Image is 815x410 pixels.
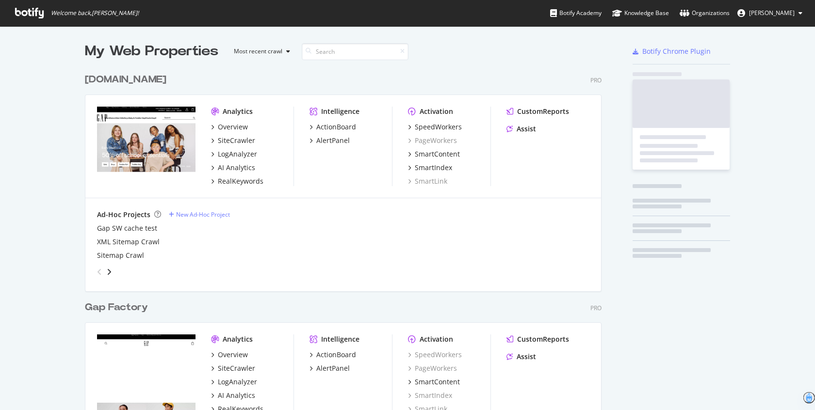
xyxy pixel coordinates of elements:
[223,107,253,116] div: Analytics
[106,267,113,277] div: angle-right
[408,149,460,159] a: SmartContent
[97,107,196,185] img: Gap.com
[316,350,356,360] div: ActionBoard
[408,377,460,387] a: SmartContent
[218,363,255,373] div: SiteCrawler
[310,136,350,145] a: AlertPanel
[51,9,139,17] span: Welcome back, [PERSON_NAME] !
[211,377,257,387] a: LogAnalyzer
[408,350,462,360] a: SpeedWorkers
[415,149,460,159] div: SmartContent
[506,352,536,362] a: Assist
[211,136,255,145] a: SiteCrawler
[680,8,730,18] div: Organizations
[408,363,457,373] a: PageWorkers
[218,163,255,173] div: AI Analytics
[223,334,253,344] div: Analytics
[506,334,569,344] a: CustomReports
[226,44,294,59] button: Most recent crawl
[97,237,160,247] a: XML Sitemap Crawl
[85,300,148,315] div: Gap Factory
[97,210,150,220] div: Ad-Hoc Projects
[310,122,356,132] a: ActionBoard
[415,163,452,173] div: SmartIndex
[408,176,447,186] a: SmartLink
[506,124,536,134] a: Assist
[97,223,157,233] a: Gap SW cache test
[211,122,248,132] a: Overview
[321,334,359,344] div: Intelligence
[408,163,452,173] a: SmartIndex
[218,136,255,145] div: SiteCrawler
[85,73,170,87] a: [DOMAIN_NAME]
[420,107,453,116] div: Activation
[590,304,602,312] div: Pro
[420,334,453,344] div: Activation
[218,350,248,360] div: Overview
[176,210,230,219] div: New Ad-Hoc Project
[169,210,230,219] a: New Ad-Hoc Project
[408,122,462,132] a: SpeedWorkers
[211,350,248,360] a: Overview
[633,47,711,56] a: Botify Chrome Plugin
[316,363,350,373] div: AlertPanel
[211,149,257,159] a: LogAnalyzer
[302,43,408,60] input: Search
[85,300,152,315] a: Gap Factory
[211,163,255,173] a: AI Analytics
[517,334,569,344] div: CustomReports
[211,363,255,373] a: SiteCrawler
[211,391,255,400] a: AI Analytics
[321,107,359,116] div: Intelligence
[310,363,350,373] a: AlertPanel
[93,264,106,280] div: angle-left
[211,176,263,186] a: RealKeywords
[218,176,263,186] div: RealKeywords
[415,377,460,387] div: SmartContent
[316,122,356,132] div: ActionBoard
[415,122,462,132] div: SpeedWorkers
[517,124,536,134] div: Assist
[316,136,350,145] div: AlertPanel
[550,8,602,18] div: Botify Academy
[97,251,144,260] a: Sitemap Crawl
[85,42,218,61] div: My Web Properties
[749,9,795,17] span: Uzair Mayat
[517,107,569,116] div: CustomReports
[218,377,257,387] div: LogAnalyzer
[218,122,248,132] div: Overview
[506,107,569,116] a: CustomReports
[612,8,669,18] div: Knowledge Base
[408,136,457,145] a: PageWorkers
[730,5,810,21] button: [PERSON_NAME]
[517,352,536,362] div: Assist
[408,391,452,400] a: SmartIndex
[590,76,602,84] div: Pro
[642,47,711,56] div: Botify Chrome Plugin
[234,48,282,54] div: Most recent crawl
[218,391,255,400] div: AI Analytics
[218,149,257,159] div: LogAnalyzer
[85,73,166,87] div: [DOMAIN_NAME]
[310,350,356,360] a: ActionBoard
